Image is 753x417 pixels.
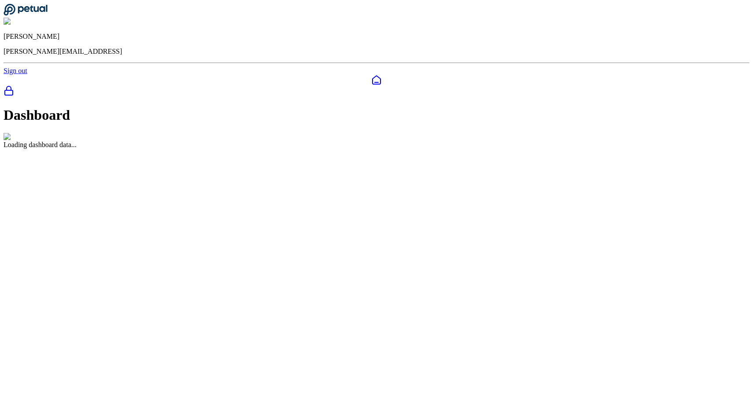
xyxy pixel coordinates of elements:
[4,18,41,26] img: Andrew Li
[4,33,749,41] p: [PERSON_NAME]
[4,141,749,149] div: Loading dashboard data...
[4,67,27,74] a: Sign out
[4,75,749,85] a: Dashboard
[4,48,749,55] p: [PERSON_NAME][EMAIL_ADDRESS]
[4,133,26,141] img: Logo
[4,85,749,98] a: SOC
[4,10,48,17] a: Go to Dashboard
[4,107,749,123] h1: Dashboard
